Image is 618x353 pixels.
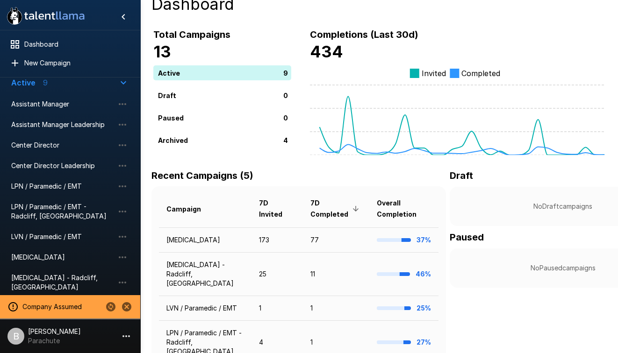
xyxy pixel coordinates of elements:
[153,29,230,40] b: Total Campaigns
[310,42,343,61] b: 434
[159,227,252,252] td: [MEDICAL_DATA]
[310,29,418,40] b: Completions (Last 30d)
[417,304,431,312] b: 25%
[450,170,473,181] b: Draft
[283,90,288,100] p: 0
[377,198,431,220] span: Overall Completion
[151,170,253,181] b: Recent Campaigns (5)
[283,135,288,145] p: 4
[310,198,361,220] span: 7D Completed
[283,113,288,122] p: 0
[252,227,303,252] td: 173
[252,296,303,321] td: 1
[303,296,369,321] td: 1
[303,227,369,252] td: 77
[259,198,295,220] span: 7D Invited
[417,236,431,244] b: 37%
[417,338,431,346] b: 27%
[159,252,252,296] td: [MEDICAL_DATA] - Radcliff, [GEOGRAPHIC_DATA]
[450,232,484,243] b: Paused
[159,296,252,321] td: LVN / Paramedic / EMT
[166,204,213,215] span: Campaign
[153,42,171,61] b: 13
[283,68,288,78] p: 9
[416,270,431,278] b: 46%
[252,252,303,296] td: 25
[303,252,369,296] td: 11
